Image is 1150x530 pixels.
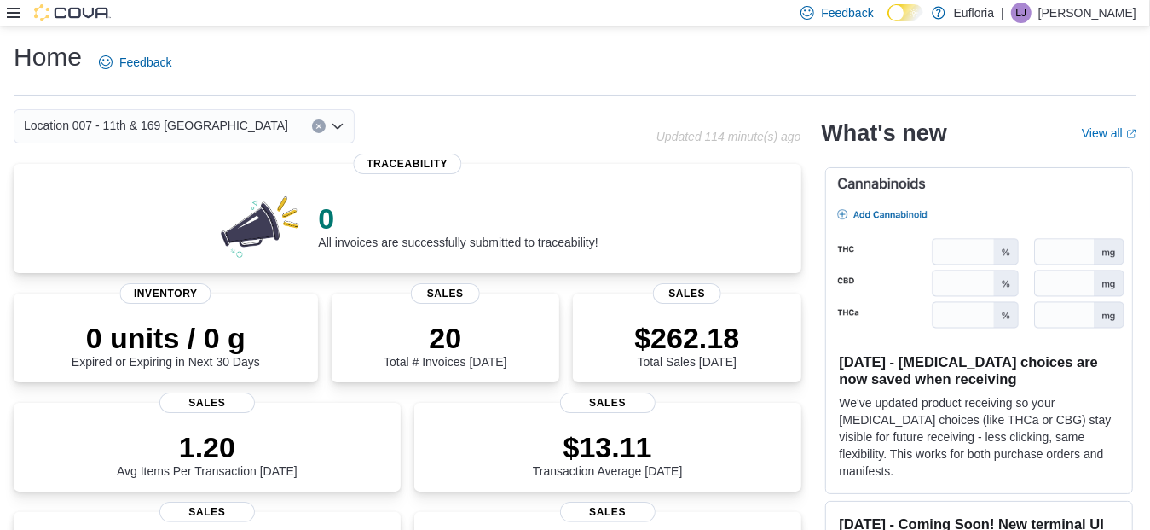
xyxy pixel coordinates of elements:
[120,283,211,304] span: Inventory
[887,4,923,22] input: Dark Mode
[822,119,947,147] h2: What's new
[117,430,298,478] div: Avg Items Per Transaction [DATE]
[318,201,598,249] div: All invoices are successfully submitted to traceability!
[92,45,178,79] a: Feedback
[634,321,739,369] div: Total Sales [DATE]
[634,321,739,355] p: $262.18
[24,115,288,136] span: Location 007 - 11th & 169 [GEOGRAPHIC_DATA]
[1016,3,1027,23] span: LJ
[117,430,298,464] p: 1.20
[533,430,683,464] p: $13.11
[384,321,506,369] div: Total # Invoices [DATE]
[1082,126,1136,140] a: View allExternal link
[119,54,171,71] span: Feedback
[1038,3,1136,23] p: [PERSON_NAME]
[954,3,994,23] p: Eufloria
[34,4,111,21] img: Cova
[840,353,1118,387] h3: [DATE] - [MEDICAL_DATA] choices are now saved when receiving
[217,191,305,259] img: 0
[331,119,344,133] button: Open list of options
[72,321,260,355] p: 0 units / 0 g
[560,393,656,413] span: Sales
[887,21,888,22] span: Dark Mode
[533,430,683,478] div: Transaction Average [DATE]
[1126,129,1136,139] svg: External link
[353,154,461,174] span: Traceability
[560,502,656,522] span: Sales
[653,283,721,304] span: Sales
[312,119,326,133] button: Clear input
[1011,3,1032,23] div: Lynzee Jumper
[821,4,873,21] span: Feedback
[318,201,598,236] p: 0
[14,40,82,74] h1: Home
[656,130,801,143] p: Updated 114 minute(s) ago
[159,502,255,522] span: Sales
[840,394,1118,480] p: We've updated product receiving so your [MEDICAL_DATA] choices (like THCa or CBG) stay visible fo...
[384,321,506,355] p: 20
[411,283,479,304] span: Sales
[72,321,260,369] div: Expired or Expiring in Next 30 Days
[1001,3,1004,23] p: |
[159,393,255,413] span: Sales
